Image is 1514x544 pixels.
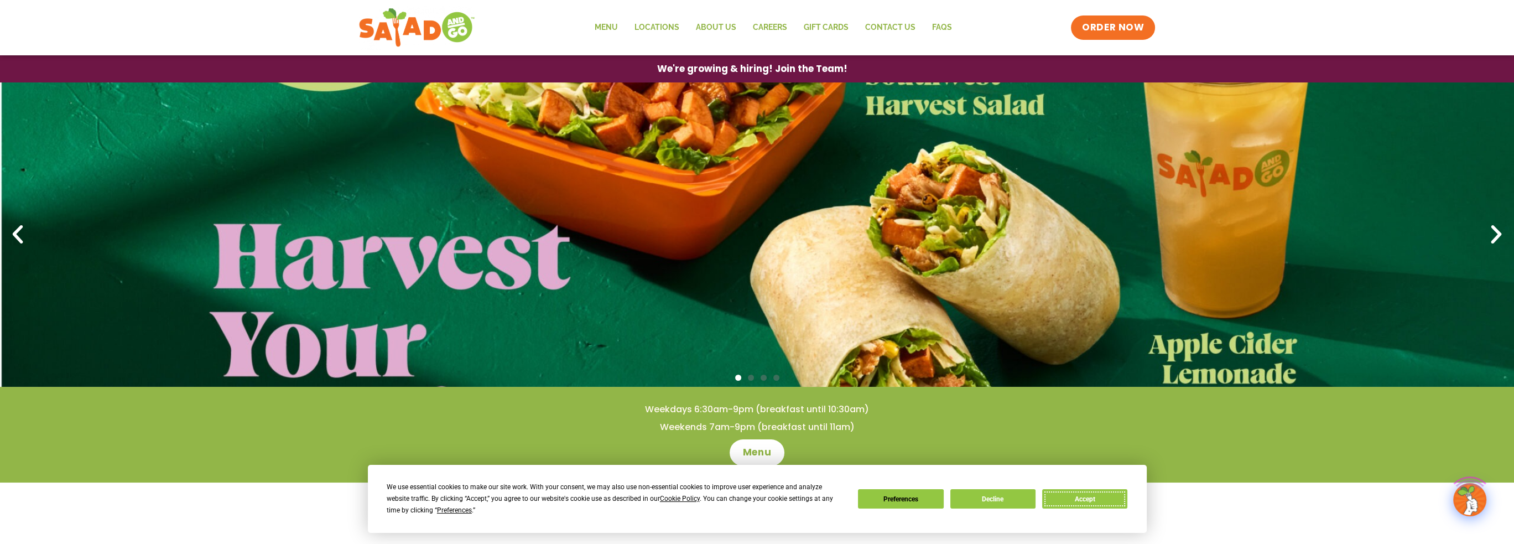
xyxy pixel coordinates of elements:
span: Menu [743,446,771,459]
div: Cookie Consent Prompt [368,465,1147,533]
span: Go to slide 1 [735,375,741,381]
a: GIFT CARDS [795,15,856,40]
span: Go to slide 4 [773,375,779,381]
span: Cookie Policy [660,495,700,502]
div: We use essential cookies to make our site work. With your consent, we may also use non-essential ... [387,481,845,516]
div: Previous slide [6,222,30,247]
a: We're growing & hiring! Join the Team! [641,56,864,82]
button: Preferences [858,489,943,509]
span: We're growing & hiring! Join the Team! [657,64,847,74]
a: Careers [744,15,795,40]
span: Go to slide 2 [748,375,754,381]
button: Accept [1042,489,1127,509]
a: About Us [687,15,744,40]
span: ORDER NOW [1082,21,1144,34]
nav: Menu [586,15,960,40]
img: new-SAG-logo-768×292 [358,6,475,50]
button: Decline [950,489,1036,509]
h4: Weekdays 6:30am-9pm (breakfast until 10:30am) [22,403,1492,416]
a: ORDER NOW [1071,15,1155,40]
h4: Weekends 7am-9pm (breakfast until 11am) [22,421,1492,433]
a: Locations [626,15,687,40]
a: Contact Us [856,15,923,40]
span: Preferences [437,506,472,514]
a: Menu [730,439,784,466]
a: FAQs [923,15,960,40]
div: Next slide [1484,222,1508,247]
span: Go to slide 3 [761,375,767,381]
a: Menu [586,15,626,40]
